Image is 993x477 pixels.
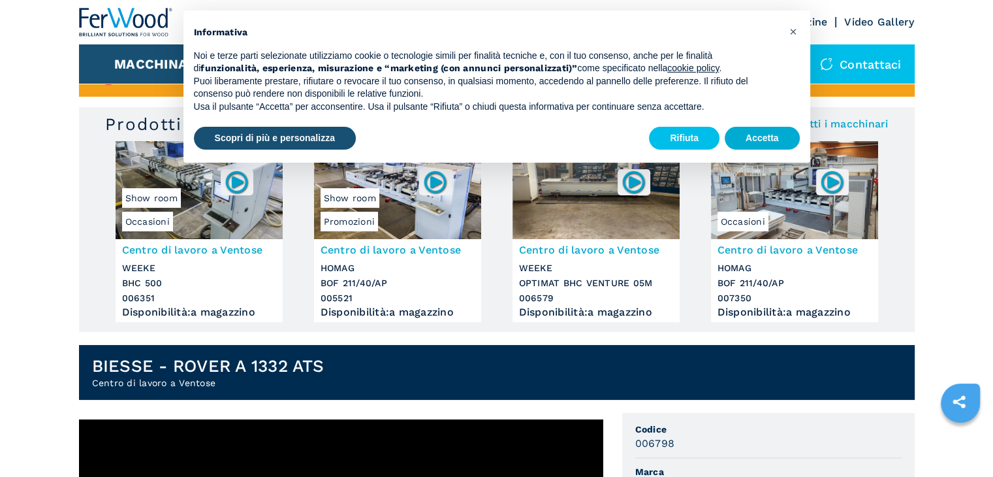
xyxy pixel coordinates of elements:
[717,242,872,257] h3: Centro di lavoro a Ventose
[122,261,276,306] h3: WEEKE BHC 500 006351
[105,114,542,135] h3: Prodotti disponibili simili all’articolo venduto
[194,75,779,101] p: Puoi liberamente prestare, rifiutare o revocare il tuo consenso, in qualsiasi momento, accedendo ...
[711,141,878,322] a: Centro di lavoro a Ventose HOMAG BOF 211/40/APOccasioni007350Centro di lavoro a VentoseHOMAGBOF 2...
[79,8,173,37] img: Ferwood
[321,309,475,316] div: Disponibilità : a magazzino
[114,56,201,72] button: Macchinari
[122,188,181,208] span: Show room
[820,58,833,71] img: Contattaci
[512,141,680,239] img: Centro di lavoro a Ventose WEEKE OPTIMAT BHC VENTURE 05M
[621,169,646,195] img: 006579
[667,63,719,73] a: cookie policy
[122,212,173,231] span: Occasioni
[519,242,673,257] h3: Centro di lavoro a Ventose
[194,127,356,150] button: Scopri di più e personalizza
[194,101,779,114] p: Usa il pulsante “Accetta” per acconsentire. Usa il pulsante “Rifiuta” o chiudi questa informativa...
[224,169,249,195] img: 006351
[321,188,379,208] span: Show room
[807,44,915,84] div: Contattaci
[116,141,283,239] img: Centro di lavoro a Ventose WEEKE BHC 500
[938,418,983,467] iframe: Chat
[844,16,914,28] a: Video Gallery
[725,127,800,150] button: Accetta
[512,141,680,322] a: Centro di lavoro a Ventose WEEKE OPTIMAT BHC VENTURE 05M006579Centro di lavoro a VentoseWEEKEOPTI...
[819,169,845,195] img: 007350
[200,63,577,73] strong: funzionalità, esperienza, misurazione e “marketing (con annunci personalizzati)”
[635,423,902,436] span: Codice
[92,376,324,389] h2: Centro di lavoro a Ventose
[789,24,796,39] span: ×
[194,50,779,75] p: Noi e terze parti selezionate utilizziamo cookie o tecnologie simili per finalità tecniche e, con...
[92,355,324,376] h1: BIESSE - ROVER A 1332 ATS
[943,386,975,418] a: sharethis
[122,242,276,257] h3: Centro di lavoro a Ventose
[314,141,481,239] img: Centro di lavoro a Ventose HOMAG BOF 211/40/AP
[422,169,448,195] img: 005521
[122,309,276,316] div: Disponibilità : a magazzino
[717,309,872,316] div: Disponibilità : a magazzino
[717,261,872,306] h3: HOMAG BOF 211/40/AP 007350
[519,309,673,316] div: Disponibilità : a magazzino
[717,212,768,231] span: Occasioni
[796,119,889,129] a: Tutti i macchinari
[116,141,283,322] a: Centro di lavoro a Ventose WEEKE BHC 500OccasioniShow room006351Centro di lavoro a VentoseWEEKEBH...
[649,127,719,150] button: Rifiuta
[321,212,379,231] span: Promozioni
[783,21,804,42] button: Chiudi questa informativa
[321,261,475,306] h3: HOMAG BOF 211/40/AP 005521
[321,242,475,257] h3: Centro di lavoro a Ventose
[635,436,675,451] h3: 006798
[711,141,878,239] img: Centro di lavoro a Ventose HOMAG BOF 211/40/AP
[519,261,673,306] h3: WEEKE OPTIMAT BHC VENTURE 05M 006579
[194,26,779,39] h2: Informativa
[314,141,481,322] a: Centro di lavoro a Ventose HOMAG BOF 211/40/APPromozioniShow room005521Centro di lavoro a Ventose...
